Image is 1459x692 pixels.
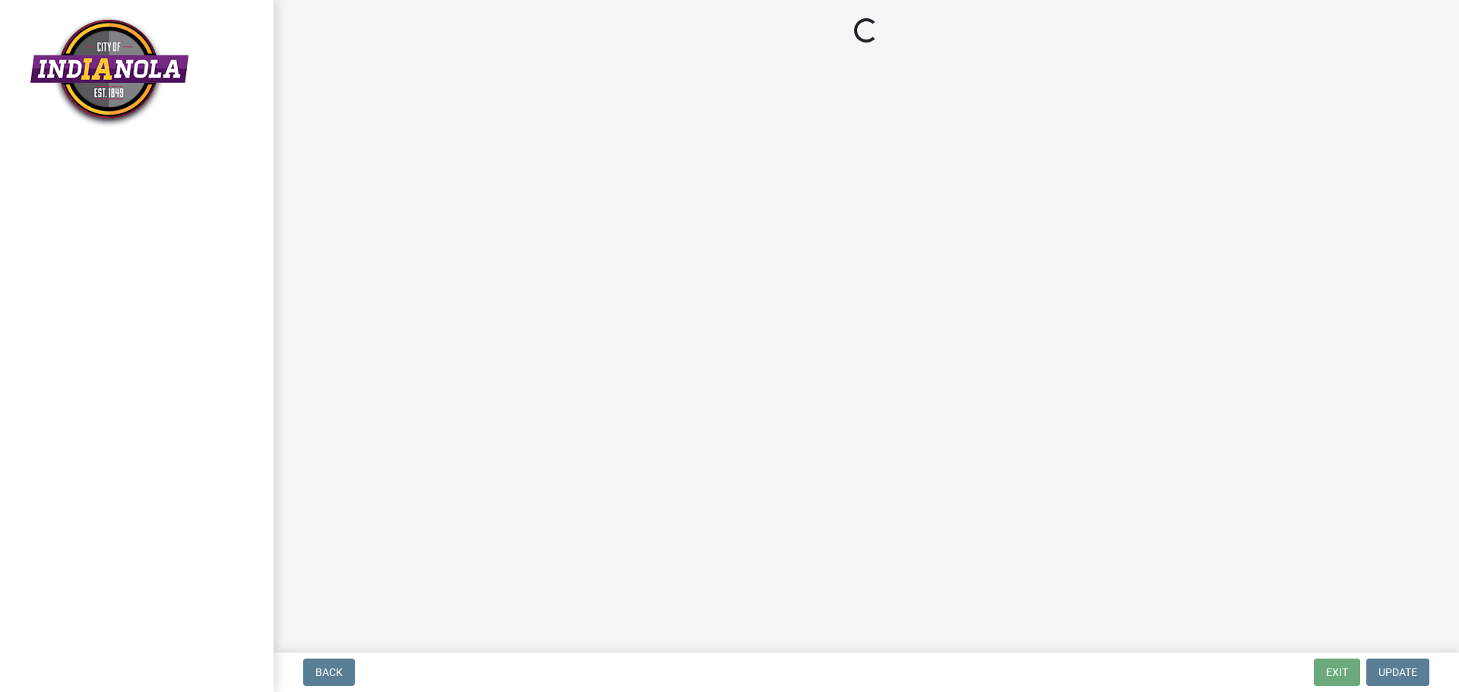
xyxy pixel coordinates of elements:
button: Exit [1314,659,1360,686]
span: Update [1378,666,1417,678]
span: Back [315,666,343,678]
button: Update [1366,659,1429,686]
img: City of Indianola, Iowa [30,16,188,128]
button: Back [303,659,355,686]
